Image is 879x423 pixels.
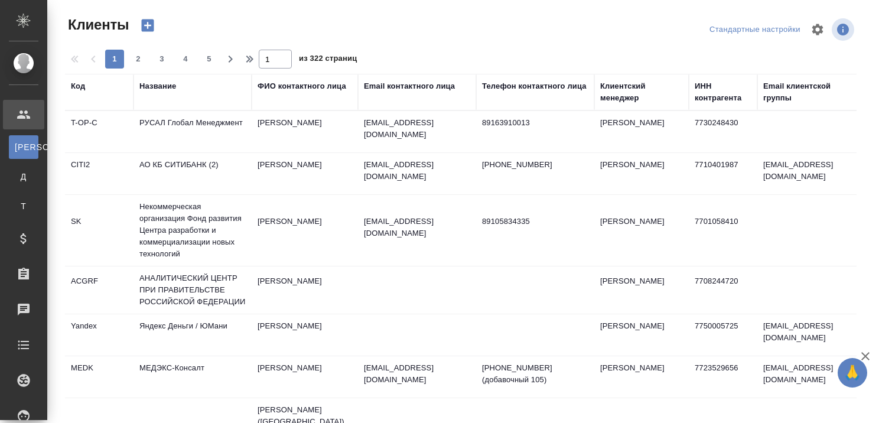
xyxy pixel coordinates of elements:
div: Email контактного лица [364,80,455,92]
span: Посмотреть информацию [832,18,857,41]
div: split button [707,21,803,39]
td: Некоммерческая организация Фонд развития Центра разработки и коммерциализации новых технологий [134,195,252,266]
p: [EMAIL_ADDRESS][DOMAIN_NAME] [364,362,470,386]
td: [PERSON_NAME] [252,269,358,311]
td: АНАЛИТИЧЕСКИЙ ЦЕНТР ПРИ ПРАВИТЕЛЬСТВЕ РОССИЙСКОЙ ФЕДЕРАЦИИ [134,266,252,314]
td: [PERSON_NAME] [252,111,358,152]
div: ИНН контрагента [695,80,751,104]
span: 2 [129,53,148,65]
td: T-OP-C [65,111,134,152]
button: Создать [134,15,162,35]
a: Д [9,165,38,188]
p: [PHONE_NUMBER] (добавочный 105) [482,362,588,386]
td: МЕДЭКС-Консалт [134,356,252,398]
td: [PERSON_NAME] [594,210,689,251]
span: Настроить таблицу [803,15,832,44]
td: [PERSON_NAME] [594,269,689,311]
td: SK [65,210,134,251]
td: 7701058410 [689,210,757,251]
span: Клиенты [65,15,129,34]
td: [PERSON_NAME] [252,314,358,356]
td: CITI2 [65,153,134,194]
span: 3 [152,53,171,65]
button: 3 [152,50,171,69]
div: Телефон контактного лица [482,80,587,92]
button: 4 [176,50,195,69]
td: [EMAIL_ADDRESS][DOMAIN_NAME] [757,153,864,194]
a: Т [9,194,38,218]
span: 4 [176,53,195,65]
td: [PERSON_NAME] [252,210,358,251]
span: Т [15,200,32,212]
div: ФИО контактного лица [258,80,346,92]
td: [PERSON_NAME] [594,111,689,152]
td: 7710401987 [689,153,757,194]
td: 7730248430 [689,111,757,152]
td: MEDK [65,356,134,398]
td: ACGRF [65,269,134,311]
td: АО КБ СИТИБАНК (2) [134,153,252,194]
p: [EMAIL_ADDRESS][DOMAIN_NAME] [364,117,470,141]
td: Яндекс Деньги / ЮМани [134,314,252,356]
td: [PERSON_NAME] [252,153,358,194]
button: 5 [200,50,219,69]
button: 2 [129,50,148,69]
p: 89163910013 [482,117,588,129]
td: [EMAIL_ADDRESS][DOMAIN_NAME] [757,356,864,398]
td: 7708244720 [689,269,757,311]
td: 7750005725 [689,314,757,356]
span: Д [15,171,32,183]
div: Код [71,80,85,92]
div: Email клиентской группы [763,80,858,104]
p: [PHONE_NUMBER] [482,159,588,171]
td: [PERSON_NAME] [594,314,689,356]
td: [EMAIL_ADDRESS][DOMAIN_NAME] [757,314,864,356]
span: [PERSON_NAME] [15,141,32,153]
a: [PERSON_NAME] [9,135,38,159]
td: РУСАЛ Глобал Менеджмент [134,111,252,152]
span: 5 [200,53,219,65]
div: Клиентский менеджер [600,80,683,104]
span: 🙏 [842,360,862,385]
td: Yandex [65,314,134,356]
td: 7723529656 [689,356,757,398]
p: [EMAIL_ADDRESS][DOMAIN_NAME] [364,216,470,239]
div: Название [139,80,176,92]
button: 🙏 [838,358,867,388]
td: [PERSON_NAME] [594,356,689,398]
p: [EMAIL_ADDRESS][DOMAIN_NAME] [364,159,470,183]
td: [PERSON_NAME] [252,356,358,398]
span: из 322 страниц [299,51,357,69]
p: 89105834335 [482,216,588,227]
td: [PERSON_NAME] [594,153,689,194]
